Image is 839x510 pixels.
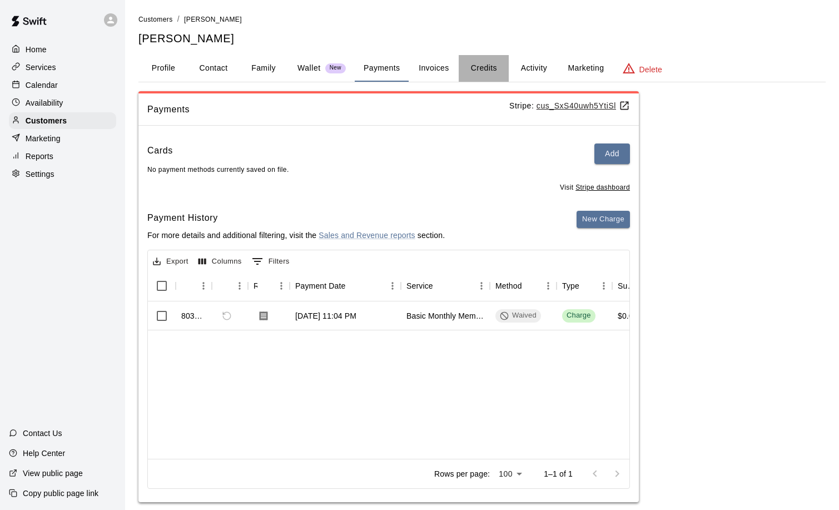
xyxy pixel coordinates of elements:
[231,278,248,294] button: Menu
[26,80,58,91] p: Calendar
[176,270,212,301] div: Id
[217,278,233,294] button: Sort
[540,278,557,294] button: Menu
[295,310,356,321] div: Sep 7, 2025, 11:04 PM
[618,310,638,321] div: $0.00
[490,270,557,301] div: Method
[249,252,292,270] button: Show filters
[181,310,206,321] div: 803507
[9,41,116,58] a: Home
[297,62,321,74] p: Wallet
[177,13,180,25] li: /
[138,16,173,23] span: Customers
[618,270,636,301] div: Subtotal
[23,428,62,439] p: Contact Us
[473,278,490,294] button: Menu
[217,306,236,325] span: Refund payment
[188,55,239,82] button: Contact
[248,270,290,301] div: Receipt
[212,270,248,301] div: Refund
[138,14,173,23] a: Customers
[195,278,212,294] button: Menu
[544,468,573,479] p: 1–1 of 1
[639,64,662,75] p: Delete
[595,278,612,294] button: Menu
[254,306,274,326] button: Download Receipt
[23,468,83,479] p: View public page
[150,253,191,270] button: Export
[384,278,401,294] button: Menu
[26,133,61,144] p: Marketing
[509,55,559,82] button: Activity
[575,184,630,191] a: Stripe dashboard
[196,253,245,270] button: Select columns
[26,115,67,126] p: Customers
[147,211,445,225] h6: Payment History
[346,278,361,294] button: Sort
[557,270,612,301] div: Type
[559,55,613,82] button: Marketing
[184,16,242,23] span: [PERSON_NAME]
[26,97,63,108] p: Availability
[257,278,273,294] button: Sort
[9,59,116,76] a: Services
[434,468,490,479] p: Rows per page:
[273,278,290,294] button: Menu
[560,182,630,194] span: Visit
[147,230,445,241] p: For more details and additional filtering, visit the section.
[433,278,449,294] button: Sort
[26,44,47,55] p: Home
[9,77,116,93] a: Calendar
[147,166,289,174] span: No payment methods currently saved on file.
[138,55,826,82] div: basic tabs example
[9,130,116,147] a: Marketing
[494,466,526,482] div: 100
[500,310,537,321] div: Waived
[138,31,826,46] h5: [PERSON_NAME]
[9,95,116,111] a: Availability
[295,270,346,301] div: Payment Date
[459,55,509,82] button: Credits
[23,488,98,499] p: Copy public page link
[567,310,591,321] div: Charge
[181,278,197,294] button: Sort
[409,55,459,82] button: Invoices
[594,143,630,164] button: Add
[254,270,257,301] div: Receipt
[537,101,630,110] a: cus_SxS40uwh5YtiSl
[406,310,484,321] div: Basic Monthly Membership Transition
[406,270,433,301] div: Service
[138,13,826,26] nav: breadcrumb
[9,166,116,182] a: Settings
[26,169,54,180] p: Settings
[325,65,346,72] span: New
[147,102,509,117] span: Payments
[9,148,116,165] a: Reports
[9,112,116,129] a: Customers
[495,270,522,301] div: Method
[319,231,415,240] a: Sales and Revenue reports
[562,270,579,301] div: Type
[26,151,53,162] p: Reports
[147,143,173,164] h6: Cards
[579,278,595,294] button: Sort
[401,270,490,301] div: Service
[239,55,289,82] button: Family
[26,62,56,73] p: Services
[23,448,65,459] p: Help Center
[138,55,188,82] button: Profile
[577,211,630,228] button: New Charge
[355,55,409,82] button: Payments
[522,278,538,294] button: Sort
[290,270,401,301] div: Payment Date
